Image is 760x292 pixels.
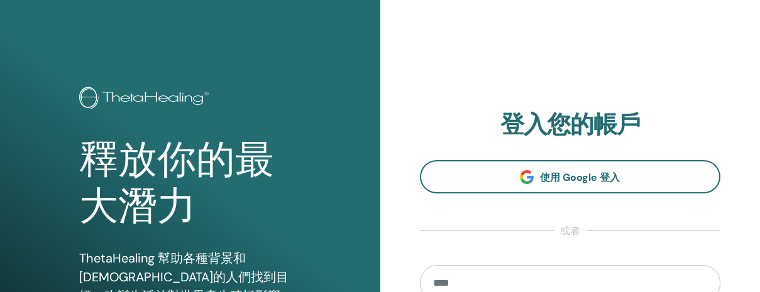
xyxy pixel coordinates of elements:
[540,171,620,184] font: 使用 Google 登入
[500,109,640,140] font: 登入您的帳戶
[560,224,580,237] font: 或者
[420,160,721,193] a: 使用 Google 登入
[79,138,274,229] font: 釋放你的最大潛力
